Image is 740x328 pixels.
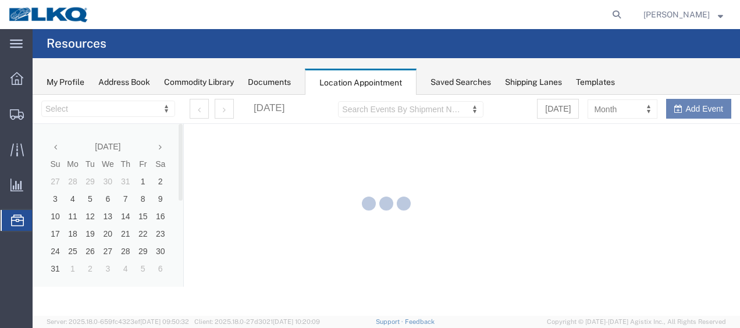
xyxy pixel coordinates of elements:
span: [DATE] 09:50:32 [140,318,189,325]
div: Saved Searches [431,76,491,88]
span: Server: 2025.18.0-659fc4323ef [47,318,189,325]
div: My Profile [47,76,84,88]
div: Commodity Library [164,76,234,88]
a: Feedback [405,318,435,325]
h4: Resources [47,29,106,58]
span: Robert Benette [643,8,710,21]
div: Shipping Lanes [505,76,562,88]
img: logo [8,6,90,23]
div: Documents [248,76,291,88]
span: [DATE] 10:20:09 [273,318,320,325]
a: Support [376,318,405,325]
div: Location Appointment [305,69,417,95]
button: [PERSON_NAME] [643,8,724,22]
div: Templates [576,76,615,88]
span: Client: 2025.18.0-27d3021 [194,318,320,325]
div: Address Book [98,76,150,88]
span: Copyright © [DATE]-[DATE] Agistix Inc., All Rights Reserved [547,317,726,327]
